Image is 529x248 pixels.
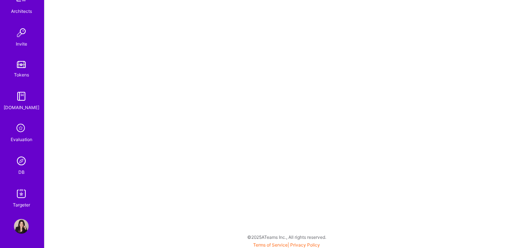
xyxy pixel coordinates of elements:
[290,242,320,248] a: Privacy Policy
[14,71,29,79] div: Tokens
[14,122,28,136] i: icon SelectionTeam
[44,228,529,246] div: © 2025 ATeams Inc., All rights reserved.
[12,219,30,234] a: User Avatar
[16,40,27,48] div: Invite
[11,136,32,143] div: Evaluation
[11,7,32,15] div: Architects
[253,242,320,248] span: |
[14,219,29,234] img: User Avatar
[18,168,25,176] div: DB
[253,242,288,248] a: Terms of Service
[14,154,29,168] img: Admin Search
[4,104,39,111] div: [DOMAIN_NAME]
[14,186,29,201] img: Skill Targeter
[13,201,30,209] div: Targeter
[14,89,29,104] img: guide book
[14,25,29,40] img: Invite
[17,61,26,68] img: tokens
